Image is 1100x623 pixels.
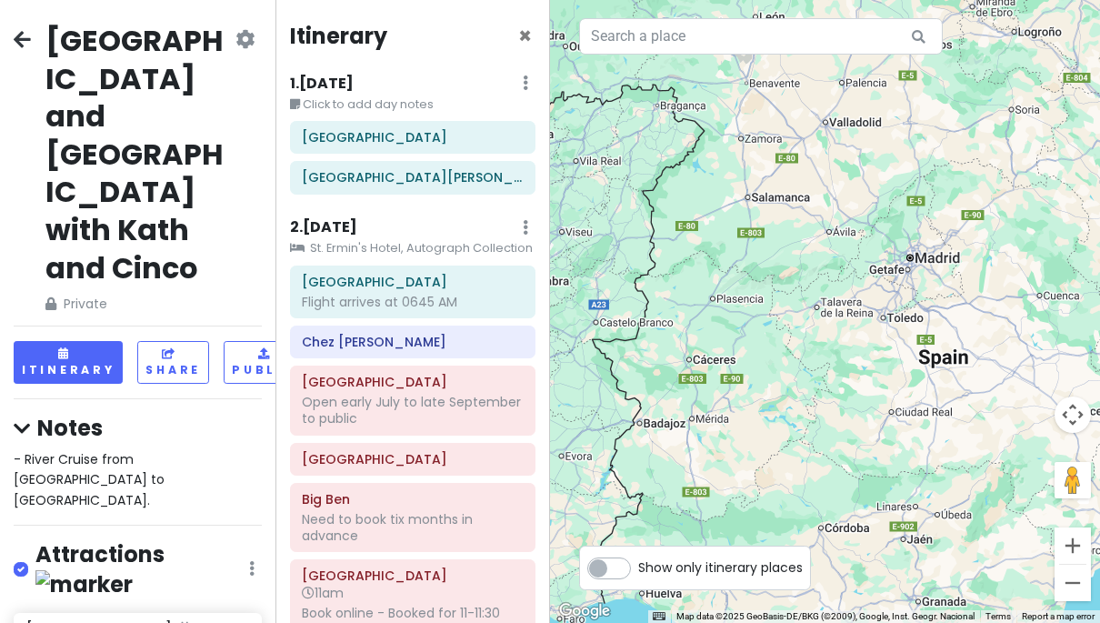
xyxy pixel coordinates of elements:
span: Private [45,294,232,314]
div: Need to book tix months in advance [302,511,523,544]
input: Search a place [579,18,943,55]
span: - River Cruise from [GEOGRAPHIC_DATA] to [GEOGRAPHIC_DATA]. [14,450,168,509]
h6: Chez Antoinette Victoria [302,334,523,350]
h4: Itinerary [290,22,387,50]
button: Zoom in [1055,528,1091,564]
a: Terms (opens in new tab) [985,611,1011,621]
button: Publish [224,341,314,384]
span: Show only itinerary places [638,558,803,578]
h6: 2 . [DATE] [290,218,357,237]
h6: Heathrow Airport [302,274,523,290]
h4: Attractions [35,540,249,598]
span: Close itinerary [518,21,532,51]
h2: [GEOGRAPHIC_DATA] and [GEOGRAPHIC_DATA] with Kath and Cinco [45,22,232,286]
button: Itinerary [14,341,123,384]
img: Google [555,599,615,623]
h6: Westminster Abbey [302,568,523,584]
h6: Boston Logan International Airport [302,169,523,186]
div: Open early July to late September to public [302,394,523,427]
span: Map data ©2025 GeoBasis-DE/BKG (©2009), Google, Inst. Geogr. Nacional [676,611,975,621]
h6: St James's Park [302,451,523,467]
img: marker [35,570,133,598]
a: Open this area in Google Maps (opens a new window) [555,599,615,623]
h6: Buckingham Palace [302,374,523,390]
button: Zoom out [1055,565,1091,601]
h4: Notes [14,414,262,442]
button: Close [518,25,532,47]
div: Flight arrives at 0645 AM [302,294,523,310]
button: Share [137,341,209,384]
button: Drag Pegman onto the map to open Street View [1055,462,1091,498]
h6: Raleigh-Durham International Airport [302,129,523,146]
a: Report a map error [1022,611,1095,621]
button: Keyboard shortcuts [653,610,665,623]
span: 11am [302,584,344,602]
h6: Big Ben [302,491,523,507]
small: St. Ermin's Hotel, Autograph Collection [290,239,536,257]
button: Map camera controls [1055,397,1091,433]
small: Click to add day notes [290,95,536,114]
h6: 1 . [DATE] [290,75,354,94]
